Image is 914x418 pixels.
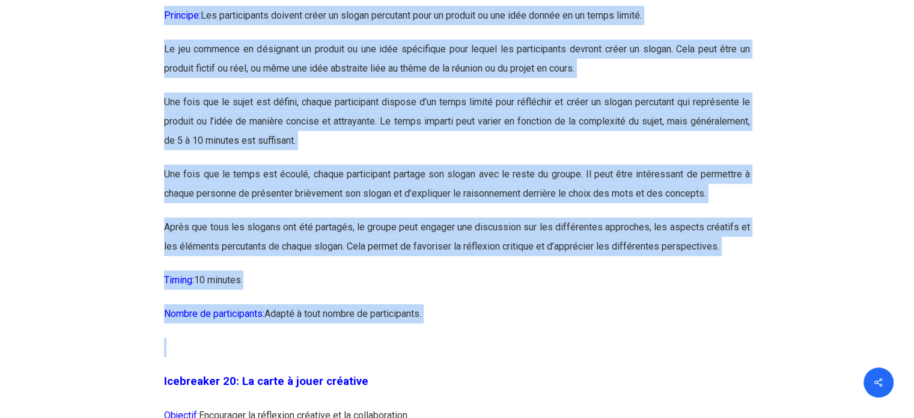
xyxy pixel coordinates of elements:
[164,308,264,319] span: Nombre de participants:
[164,165,750,218] p: Une fois que le temps est écoulé, chaque participant partage son slogan avec le reste du groupe. ...
[164,93,750,165] p: Une fois que le sujet est défini, chaque participant dispose d’un temps limité pour réfléchir et ...
[164,40,750,93] p: Le jeu commence en désignant un produit ou une idée spécifique pour lequel les participants devro...
[164,271,750,304] p: 10 minutes
[164,304,750,338] p: Adapté à tout nombre de participants.
[164,10,201,21] span: Principe:
[164,218,750,271] p: Après que tous les slogans ont été partagés, le groupe peut engager une discussion sur les différ...
[164,274,194,286] span: Timing:
[164,6,750,40] p: Les participants doivent créer un slogan percutant pour un produit ou une idée donnée en un temps...
[164,375,368,388] span: Icebreaker 20: La carte à jouer créative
